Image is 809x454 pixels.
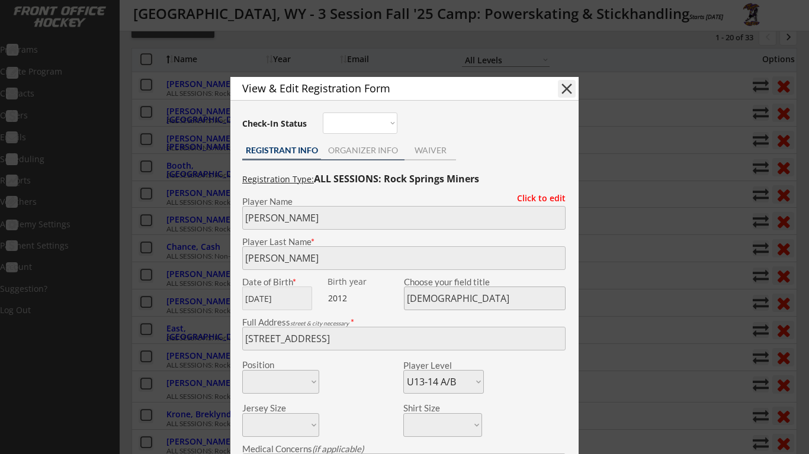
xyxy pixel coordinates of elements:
div: Medical Concerns [242,445,566,453]
div: View & Edit Registration Form [242,83,537,94]
div: WAIVER [404,146,456,154]
div: Birth year [328,278,402,286]
div: Position [242,360,303,369]
em: (if applicable) [312,443,364,454]
u: Registration Type: [242,173,314,185]
div: Player Level [403,361,484,370]
div: Click to edit [508,194,566,202]
div: ORGANIZER INFO [321,146,404,154]
div: We are transitioning the system to collect and store date of birth instead of just birth year to ... [328,278,402,286]
button: close [558,80,576,98]
div: REGISTRANT INFO [242,146,321,154]
div: Jersey Size [242,404,303,413]
div: Choose your field title [404,278,566,286]
div: Check-In Status [242,120,309,128]
div: Player Name [242,197,566,206]
div: Date of Birth [242,278,319,286]
div: Full Address [242,318,566,327]
strong: ALL SESSIONS: Rock Springs Miners [314,172,479,185]
div: Shirt Size [403,404,464,413]
input: Street, City, Province/State [242,327,566,350]
em: street & city necessary [290,320,349,327]
div: Player Last Name [242,237,566,246]
div: 2012 [328,292,402,304]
